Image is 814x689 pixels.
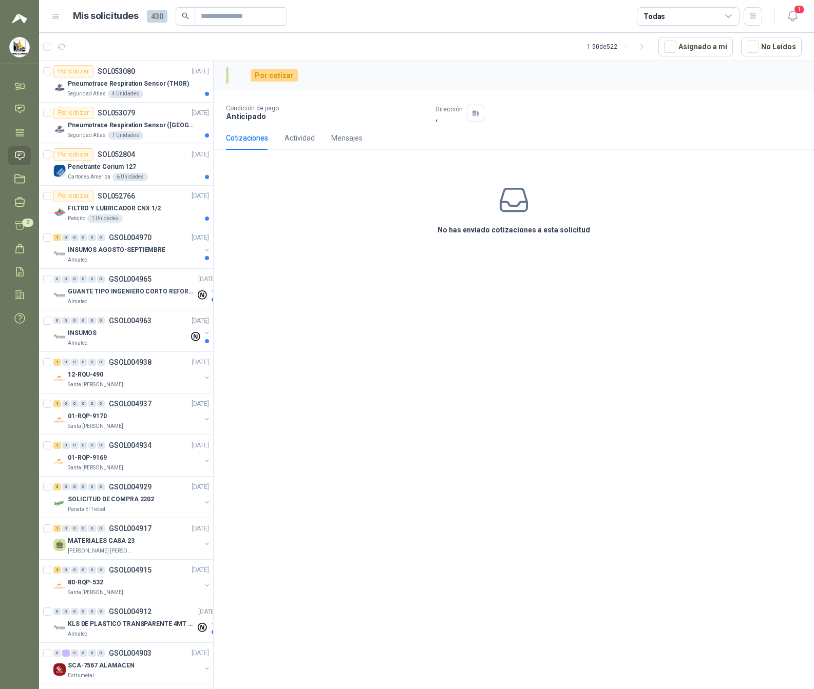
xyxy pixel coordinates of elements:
p: [DATE] [198,274,216,284]
div: 0 [97,608,105,615]
div: 2 [53,566,61,574]
p: Estrumetal [68,672,94,680]
div: 1 Unidades [87,214,123,223]
div: 0 [62,317,70,324]
div: 1 [53,234,61,241]
p: Almatec [68,630,87,638]
img: Company Logo [53,456,66,468]
a: 1 0 0 0 0 0 GSOL004937[DATE] Company Logo01-RQP-9170Santa [PERSON_NAME] [53,398,211,430]
img: Company Logo [53,206,66,219]
div: 0 [62,359,70,366]
p: Panela El Trébol [68,505,105,514]
p: Anticipado [226,112,427,121]
p: Seguridad Atlas [68,90,106,98]
div: 0 [80,442,87,449]
p: GSOL004917 [109,525,152,532]
div: 0 [88,483,96,490]
div: 0 [71,483,79,490]
img: Company Logo [53,663,66,676]
div: Todas [643,11,665,22]
div: 0 [97,566,105,574]
p: SOL052766 [98,192,135,200]
div: 1 [53,442,61,449]
p: [DATE] [192,358,209,367]
div: 0 [71,275,79,283]
div: 0 [62,442,70,449]
p: SCA-7567 ALAMACEN [68,661,135,671]
div: 0 [88,649,96,657]
div: 0 [88,234,96,241]
a: 1 0 0 0 0 0 GSOL004917[DATE] MATERIALES CASA 23[PERSON_NAME] [PERSON_NAME] [53,522,211,555]
p: , [436,113,463,122]
p: 01-RQP-9170 [68,411,107,421]
div: Actividad [285,132,315,144]
div: 0 [97,400,105,407]
div: 0 [71,649,79,657]
img: Company Logo [53,497,66,509]
div: 0 [97,317,105,324]
div: Por cotizar [53,65,93,77]
p: GSOL004929 [109,483,152,490]
div: Por cotizar [53,148,93,161]
p: Santa [PERSON_NAME] [68,381,123,389]
img: Company Logo [53,123,66,135]
div: 0 [62,483,70,490]
div: 0 [80,649,87,657]
div: 0 [88,608,96,615]
div: 0 [80,359,87,366]
div: Por cotizar [251,69,298,82]
img: Company Logo [10,37,29,57]
div: 0 [62,525,70,532]
p: INSUMOS AGOSTO-SEPTIEMBRE [68,245,165,255]
p: 80-RQP-532 [68,578,103,587]
div: Por cotizar [53,190,93,202]
p: GSOL004963 [109,317,152,324]
a: Por cotizarSOL052804[DATE] Company LogoPenetrante Corium 127Cartones America6 Unidades [39,144,213,186]
div: 0 [80,400,87,407]
img: Company Logo [53,622,66,634]
div: 0 [80,566,87,574]
p: [DATE] [192,524,209,534]
p: [DATE] [192,441,209,450]
p: [DATE] [192,565,209,575]
p: Almatec [68,298,87,306]
a: 0 0 0 0 0 0 GSOL004963[DATE] Company LogoINSUMOSAlmatec [53,314,211,347]
div: 0 [62,400,70,407]
p: GSOL004965 [109,275,152,283]
p: Cartones America [68,173,110,181]
div: 0 [88,442,96,449]
a: Por cotizarSOL052766[DATE] Company LogoFILTRO Y LUBRICADOR CNX 1/2Patojito1 Unidades [39,186,213,227]
p: GSOL004915 [109,566,152,574]
a: 1 0 0 0 0 0 GSOL004934[DATE] Company Logo01-RQP-9169Santa [PERSON_NAME] [53,439,211,472]
div: 0 [71,525,79,532]
div: 0 [88,275,96,283]
div: 0 [80,483,87,490]
p: GUANTE TIPO INGENIERO CORTO REFORZADO [68,287,196,297]
p: 12-RQU-490 [68,370,103,380]
div: 0 [88,317,96,324]
p: SOLICITUD DE COMPRA 2202 [68,495,154,504]
p: Pneumotrace Respiration Sensor ([GEOGRAPHIC_DATA]) [68,121,196,130]
p: GSOL004938 [109,359,152,366]
p: INSUMOS [68,328,97,338]
p: GSOL004903 [109,649,152,657]
p: Seguridad Atlas [68,131,106,140]
p: [DATE] [192,316,209,326]
p: MATERIALES CASA 23 [68,536,135,546]
p: Santa [PERSON_NAME] [68,464,123,472]
div: 0 [53,649,61,657]
p: GSOL004934 [109,442,152,449]
div: 0 [62,566,70,574]
div: 0 [53,608,61,615]
div: 0 [62,234,70,241]
a: Por cotizarSOL053080[DATE] Company LogoPneumotrace Respiration Sensor (THOR)Seguridad Atlas4 Unid... [39,61,213,103]
p: [DATE] [192,482,209,492]
img: Company Logo [53,165,66,177]
div: 0 [53,317,61,324]
div: 0 [71,566,79,574]
div: 0 [71,359,79,366]
div: 0 [97,483,105,490]
div: 0 [53,275,61,283]
p: Patojito [68,214,85,223]
div: 0 [80,317,87,324]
